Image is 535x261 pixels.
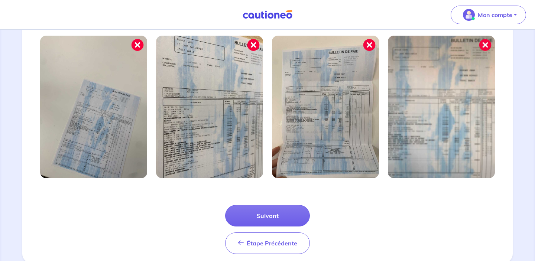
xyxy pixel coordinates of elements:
[451,6,526,24] button: illu_account_valid_menu.svgMon compte
[463,9,475,21] img: illu_account_valid_menu.svg
[478,10,512,19] p: Mon compte
[225,232,310,254] button: Étape Précédente
[272,36,379,178] img: Image mal cadrée 3
[247,239,297,247] span: Étape Précédente
[240,10,295,19] img: Cautioneo
[388,36,495,178] img: Image mal cadrée 4
[40,36,147,178] img: Image mal cadrée 1
[156,36,263,178] img: Image mal cadrée 2
[225,205,310,226] button: Suivant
